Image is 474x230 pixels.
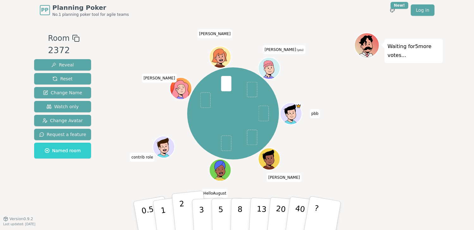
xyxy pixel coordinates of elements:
[34,59,91,71] button: Reveal
[130,153,155,162] span: Click to change your name
[39,131,86,138] span: Request a feature
[41,6,48,14] span: PP
[310,109,320,118] span: Click to change your name
[40,3,129,17] a: PPPlanning PokerNo.1 planning poker tool for agile teams
[34,73,91,84] button: Reset
[387,4,398,16] button: New!
[51,62,74,68] span: Reveal
[142,74,177,83] span: Click to change your name
[9,216,33,221] span: Version 0.9.2
[388,42,440,60] p: Waiting for 5 more votes...
[3,222,35,226] span: Last updated: [DATE]
[267,173,302,182] span: Click to change your name
[45,147,81,154] span: Named room
[198,29,232,38] span: Click to change your name
[34,101,91,112] button: Watch only
[52,76,72,82] span: Reset
[391,2,409,9] div: New!
[42,117,83,124] span: Change Avatar
[48,44,80,57] div: 2372
[43,90,82,96] span: Change Name
[411,4,434,16] a: Log in
[34,87,91,98] button: Change Name
[34,129,91,140] button: Request a feature
[296,48,304,51] span: (you)
[202,189,228,198] span: Click to change your name
[259,58,280,78] button: Click to change your avatar
[52,12,129,17] span: No.1 planning poker tool for agile teams
[46,103,79,110] span: Watch only
[34,115,91,126] button: Change Avatar
[34,143,91,159] button: Named room
[263,45,305,54] span: Click to change your name
[3,216,33,221] button: Version0.9.2
[296,103,301,109] span: pbb is the host
[48,33,70,44] span: Room
[52,3,129,12] span: Planning Poker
